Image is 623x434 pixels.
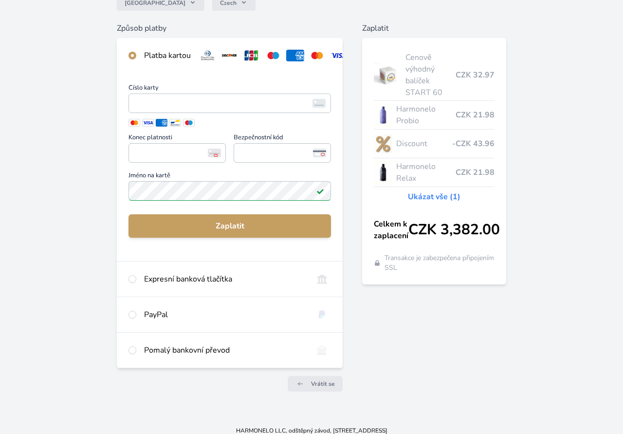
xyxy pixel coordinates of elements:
[133,96,327,110] iframe: Iframe pro číslo karty
[312,99,326,108] img: card
[136,220,323,232] span: Zaplatit
[456,167,495,178] span: CZK 21.98
[208,149,221,157] img: Konec platnosti
[374,218,408,242] span: Celkem k zaplacení
[144,344,305,356] div: Pomalý bankovní převod
[133,146,221,160] iframe: Iframe pro datum vypršení platnosti
[405,52,456,98] span: Cenově výhodný balíček START 60
[117,22,343,34] h6: Způsob platby
[374,103,392,127] img: CLEAN_PROBIO_se_stinem_x-lo.jpg
[220,50,238,61] img: discover.svg
[128,134,226,143] span: Konec platnosti
[308,50,326,61] img: mc.svg
[374,160,392,185] img: CLEAN_RELAX_se_stinem_x-lo.jpg
[385,253,495,273] span: Transakce je zabezpečena připojením SSL
[128,214,331,238] button: Zaplatit
[199,50,217,61] img: diners.svg
[396,103,456,127] span: Harmonelo Probio
[396,138,452,150] span: Discount
[374,132,392,156] img: discount-lo.png
[396,161,456,184] span: Harmonelo Relax
[144,309,305,321] div: PayPal
[456,69,495,81] span: CZK 32.97
[264,50,282,61] img: maestro.svg
[313,273,331,285] img: onlineBanking_CZ.svg
[288,376,343,392] a: Vrátit se
[313,344,331,356] img: bankTransfer_IBAN.svg
[408,191,460,203] a: Ukázat vše (1)
[452,138,495,150] span: -CZK 43.96
[408,221,500,239] span: CZK 3,382.00
[238,146,327,160] iframe: Iframe pro bezpečnostní kód
[128,181,331,201] input: Jméno na kartěPlatné pole
[316,187,324,195] img: Platné pole
[144,50,191,61] div: Platba kartou
[456,109,495,121] span: CZK 21.98
[313,309,331,321] img: paypal.svg
[234,134,331,143] span: Bezpečnostní kód
[330,50,348,61] img: visa.svg
[128,85,331,94] span: Číslo karty
[374,63,402,87] img: start.jpg
[242,50,260,61] img: jcb.svg
[144,273,305,285] div: Expresní banková tlačítka
[311,380,335,388] span: Vrátit se
[128,172,331,181] span: Jméno na kartě
[286,50,304,61] img: amex.svg
[362,22,506,34] h6: Zaplatit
